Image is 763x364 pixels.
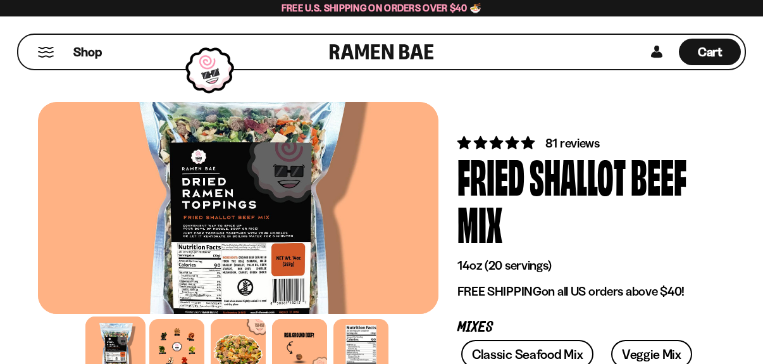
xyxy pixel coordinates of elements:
div: Shallot [530,152,626,199]
div: Fried [457,152,524,199]
button: Mobile Menu Trigger [37,47,54,58]
a: Shop [73,39,102,65]
span: Free U.S. Shipping on Orders over $40 🍜 [282,2,482,14]
div: Cart [679,35,741,69]
span: 4.83 stars [457,135,537,151]
p: 14oz (20 servings) [457,258,706,273]
strong: FREE SHIPPING [457,284,541,299]
p: Mixes [457,322,706,334]
span: 81 reviews [545,135,600,151]
span: Cart [698,44,723,60]
div: Mix [457,199,502,247]
div: Beef [631,152,686,199]
span: Shop [73,44,102,61]
p: on all US orders above $40! [457,284,706,299]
